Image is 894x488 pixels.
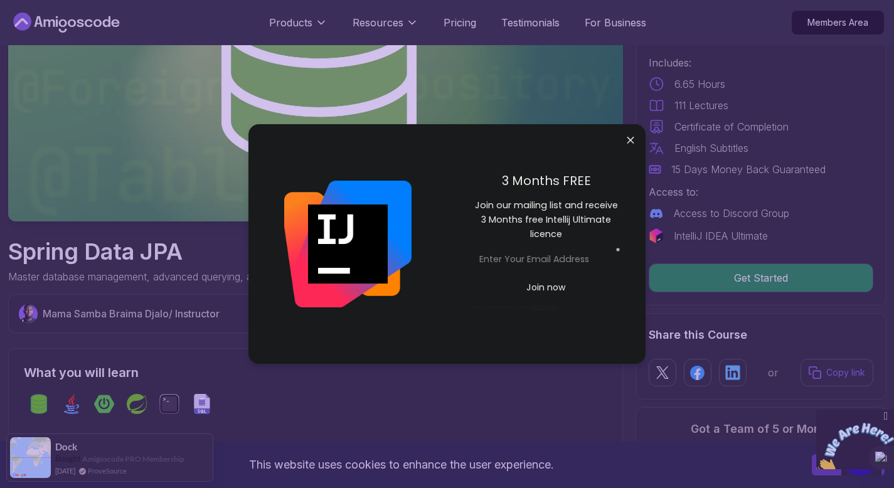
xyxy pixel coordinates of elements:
a: Pricing [444,15,476,30]
div: This website uses cookies to enhance the user experience. [9,451,793,479]
img: spring logo [127,394,147,414]
button: Products [269,15,327,40]
img: Nelson Djalo [19,304,38,324]
p: Mama Samba Braima Djalo / [43,306,220,321]
p: Master database management, advanced querying, and expert data handling with ease [8,269,407,284]
button: Accept cookies [812,454,885,475]
p: 111 Lectures [674,98,728,113]
p: Get Started [649,264,873,292]
span: Instructor [175,307,220,320]
img: sql logo [192,394,212,414]
p: 15 Days Money Back Guaranteed [671,162,826,177]
p: Resources [353,15,403,30]
span: Dock [55,442,77,452]
a: For Business [585,15,646,30]
img: provesource social proof notification image [10,437,51,478]
p: Includes: [649,55,873,70]
img: java logo [61,394,82,414]
button: Copy link [801,359,873,386]
a: Amigoscode PRO Membership [82,454,184,464]
img: terminal logo [159,394,179,414]
p: Members Area [792,11,883,34]
h1: Spring Data JPA [8,239,407,264]
img: jetbrains logo [649,228,664,243]
h2: What you will learn [24,364,607,381]
p: English Subtitles [674,141,748,156]
a: ProveSource [88,465,127,476]
p: Copy link [826,366,865,379]
img: spring-data-jpa logo [29,394,49,414]
p: or [768,365,779,380]
h3: Got a Team of 5 or More? [649,420,873,438]
button: Resources [353,15,418,40]
p: Products [269,15,312,30]
button: Get Started [649,263,873,292]
p: Access to: [649,184,873,199]
h2: Share this Course [649,326,873,344]
iframe: chat widget [816,410,894,469]
img: spring-boot logo [94,394,114,414]
a: Testimonials [501,15,560,30]
p: Certificate of Completion [674,119,789,134]
p: 6.65 Hours [674,77,725,92]
span: Bought [55,454,81,464]
a: Members Area [792,11,884,34]
p: IntelliJ IDEA Ultimate [674,228,768,243]
span: [DATE] [55,465,75,476]
p: Access to Discord Group [674,206,789,221]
